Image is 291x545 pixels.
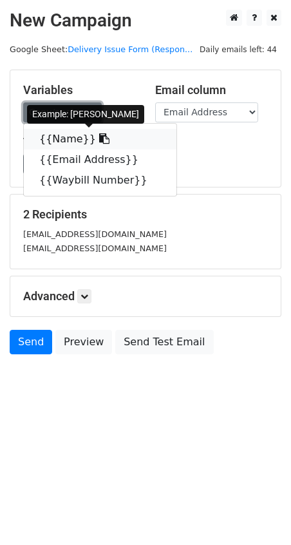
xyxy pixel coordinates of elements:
[23,229,167,239] small: [EMAIL_ADDRESS][DOMAIN_NAME]
[24,149,176,170] a: {{Email Address}}
[10,44,192,54] small: Google Sheet:
[10,330,52,354] a: Send
[24,129,176,149] a: {{Name}}
[68,44,192,54] a: Delivery Issue Form (Respon...
[227,483,291,545] iframe: Chat Widget
[23,83,136,97] h5: Variables
[10,10,281,32] h2: New Campaign
[23,244,167,253] small: [EMAIL_ADDRESS][DOMAIN_NAME]
[55,330,112,354] a: Preview
[24,170,176,191] a: {{Waybill Number}}
[23,207,268,222] h5: 2 Recipients
[195,43,281,57] span: Daily emails left: 44
[23,102,102,122] a: Copy/paste...
[27,105,144,124] div: Example: [PERSON_NAME]
[115,330,213,354] a: Send Test Email
[195,44,281,54] a: Daily emails left: 44
[155,83,268,97] h5: Email column
[23,289,268,303] h5: Advanced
